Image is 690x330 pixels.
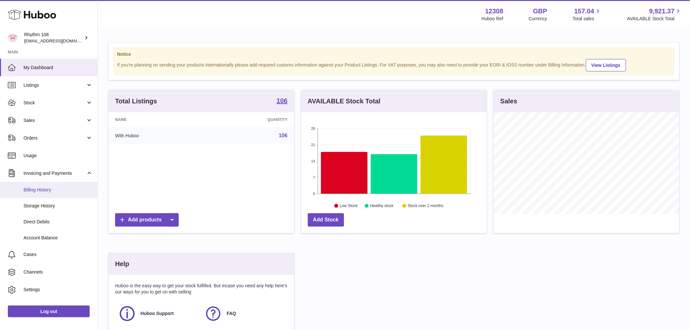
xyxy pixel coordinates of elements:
span: Stock [23,100,86,106]
div: If you're planning on sending your products internationally please add required customs informati... [117,58,671,71]
strong: 106 [277,97,287,104]
text: 21 [311,143,315,147]
span: 157.04 [574,7,594,16]
span: Invoicing and Payments [23,170,86,176]
span: [EMAIL_ADDRESS][DOMAIN_NAME] [24,38,96,43]
a: 9,921.37 AVAILABLE Stock Total [627,7,682,22]
span: AVAILABLE Stock Total [627,16,682,22]
strong: 12308 [485,7,503,16]
span: Billing History [23,187,93,193]
h3: Help [115,260,129,268]
h3: AVAILABLE Stock Total [308,97,381,106]
text: Low Stock [340,204,358,208]
a: 157.04 Total sales [573,7,602,22]
a: 106 [277,97,287,105]
a: View Listings [586,59,626,71]
div: Huboo Ref [482,16,503,22]
a: FAQ [204,305,284,322]
th: Quantity [206,112,294,127]
text: Healthy stock [370,204,394,208]
text: 28 [311,127,315,130]
a: Add Stock [308,213,344,227]
span: Listings [23,82,86,88]
span: Direct Debits [23,219,93,225]
a: Add products [115,213,179,227]
span: Total sales [573,16,602,22]
span: Settings [23,287,93,293]
img: internalAdmin-12308@internal.huboo.com [8,33,18,43]
span: Channels [23,269,93,275]
a: 106 [279,133,288,138]
span: Storage History [23,203,93,209]
th: Name [109,112,206,127]
span: FAQ [227,310,236,317]
text: 7 [313,175,315,179]
p: Huboo is the easy way to get your stock fulfilled. But incase you need any help here's our ways f... [115,283,288,295]
span: Sales [23,117,86,124]
text: 14 [311,159,315,163]
td: With Huboo [109,127,206,144]
span: Account Balance [23,235,93,241]
span: Cases [23,251,93,258]
a: Huboo Support [118,305,198,322]
text: 0 [313,192,315,196]
strong: GBP [533,7,547,16]
div: Currency [529,16,547,22]
span: Huboo Support [141,310,174,317]
text: Stock over 2 months [408,204,443,208]
strong: Notice [117,51,671,57]
span: My Dashboard [23,65,93,71]
span: Usage [23,153,93,159]
h3: Sales [500,97,517,106]
a: Log out [8,306,90,317]
span: 9,921.37 [649,7,675,16]
h3: Total Listings [115,97,157,106]
span: Orders [23,135,86,141]
div: Rhythm 108 [24,32,83,44]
